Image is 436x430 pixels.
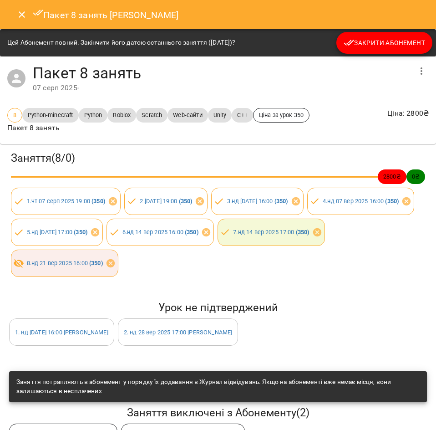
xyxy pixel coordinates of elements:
b: ( 350 ) [296,229,309,235]
span: 8 [8,111,22,119]
h4: Пакет 8 занять [33,64,411,82]
div: 5.нд [DATE] 17:00 (350) [11,219,103,246]
h6: Пакет 8 занять [PERSON_NAME] [33,7,179,22]
span: Scratch [136,111,167,119]
b: ( 350 ) [185,229,198,235]
b: ( 350 ) [91,198,105,205]
span: 2800 ₴ [378,172,406,181]
b: ( 350 ) [89,260,103,266]
a: 3.нд [DATE] 16:00 (350) [227,198,288,205]
div: Заняття потрапляють в абонемент у порядку їх додавання в Журнал відвідувань. Якщо на абонементі в... [16,374,420,399]
a: 7.нд 14 вер 2025 17:00 (350) [233,229,309,235]
a: 4.нд 07 вер 2025 16:00 (350) [323,198,399,205]
h3: Заняття ( 8 / 0 ) [11,151,425,165]
b: ( 350 ) [385,198,399,205]
span: Ціна за урок 350 [253,111,309,119]
a: 2. нд 28 вер 2025 17:00 [PERSON_NAME] [124,329,233,336]
div: Цей Абонемент повний. Закінчити його датою останнього заняття ([DATE])? [7,35,235,51]
span: C++ [232,111,253,119]
span: Roblox [107,111,136,119]
span: Закрити Абонемент [344,37,425,48]
span: Unity [208,111,232,119]
button: Закрити Абонемент [336,32,432,54]
div: 7.нд 14 вер 2025 17:00 (350) [218,219,325,246]
p: Пакет 8 занять [7,123,309,133]
a: 5.нд [DATE] 17:00 (350) [27,229,87,235]
a: 8.нд 21 вер 2025 16:00 (350) [27,260,103,266]
a: 2.[DATE] 19:00 (350) [140,198,192,205]
h5: Урок не підтверджений [9,301,427,315]
div: 3.нд [DATE] 16:00 (350) [211,188,303,215]
div: 2.[DATE] 19:00 (350) [124,188,208,215]
p: Ціна : 2800 ₴ [387,108,429,119]
b: ( 350 ) [179,198,193,205]
span: Web-сайти [167,111,208,119]
span: Python-minecraft [22,111,78,119]
button: Close [11,4,33,26]
a: 1.чт 07 серп 2025 19:00 (350) [27,198,105,205]
div: 4.нд 07 вер 2025 16:00 (350) [307,188,415,215]
div: 6.нд 14 вер 2025 16:00 (350) [106,219,214,246]
span: 0 ₴ [406,172,425,181]
a: 6.нд 14 вер 2025 16:00 (350) [122,229,198,235]
h5: Заняття виключені з Абонементу ( 2 ) [9,406,427,420]
a: 1. нд [DATE] 16:00 [PERSON_NAME] [15,329,108,336]
div: 8.нд 21 вер 2025 16:00 (350) [11,250,118,277]
span: Python [79,111,108,119]
b: ( 350 ) [74,229,87,235]
div: 07 серп 2025 - [33,82,411,93]
div: 1.чт 07 серп 2025 19:00 (350) [11,188,121,215]
b: ( 350 ) [274,198,288,205]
